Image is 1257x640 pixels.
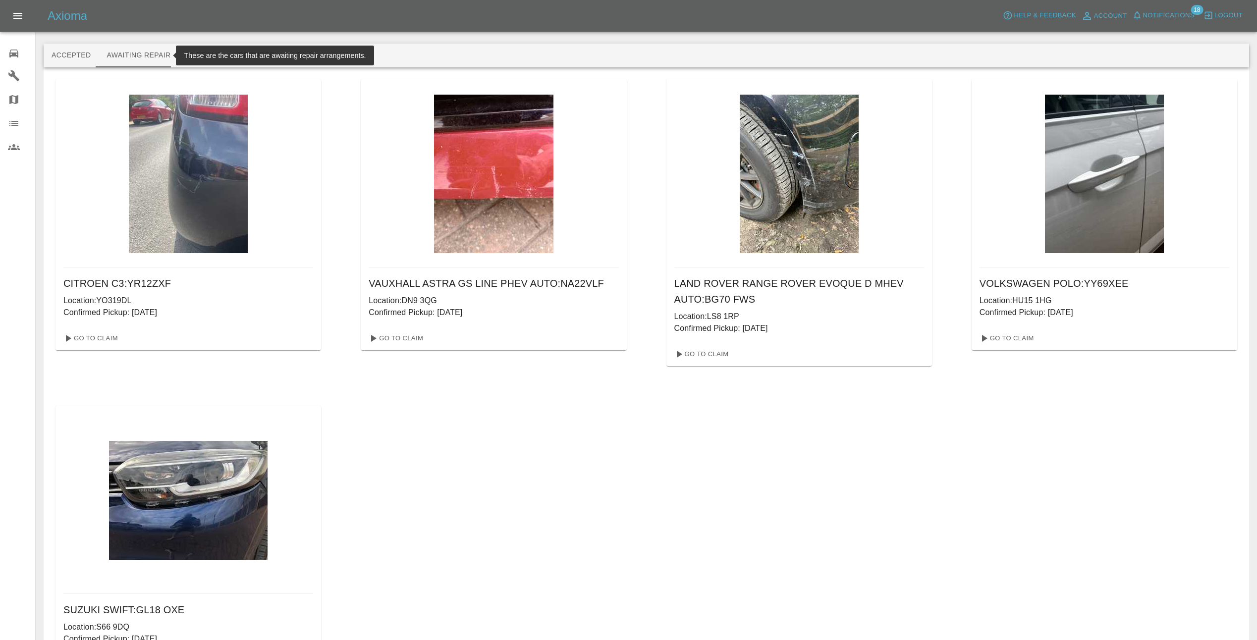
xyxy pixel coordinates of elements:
button: Repaired [230,44,283,67]
button: Logout [1201,8,1245,23]
button: Awaiting Repair [99,44,178,67]
button: Paid [283,44,328,67]
a: Go To Claim [365,330,426,346]
span: Notifications [1143,10,1195,21]
h5: Axioma [48,8,87,24]
h6: VAUXHALL ASTRA GS LINE PHEV AUTO : NA22VLF [369,275,618,291]
a: Go To Claim [59,330,120,346]
button: Help & Feedback [1000,8,1078,23]
p: Location: S66 9DQ [63,621,313,633]
p: Location: HU15 1HG [980,295,1229,307]
span: Help & Feedback [1014,10,1076,21]
p: Location: LS8 1RP [674,311,924,322]
p: Confirmed Pickup: [DATE] [63,307,313,319]
h6: SUZUKI SWIFT : GL18 OXE [63,602,313,618]
a: Account [1079,8,1130,24]
button: Notifications [1130,8,1197,23]
span: Account [1094,10,1127,22]
button: Accepted [44,44,99,67]
button: Open drawer [6,4,30,28]
a: Go To Claim [670,346,731,362]
h6: LAND ROVER RANGE ROVER EVOQUE D MHEV AUTO : BG70 FWS [674,275,924,307]
h6: CITROEN C3 : YR12ZXF [63,275,313,291]
h6: VOLKSWAGEN POLO : YY69XEE [980,275,1229,291]
button: In Repair [179,44,231,67]
p: Location: DN9 3QG [369,295,618,307]
p: Confirmed Pickup: [DATE] [674,322,924,334]
span: 18 [1191,5,1203,15]
span: Logout [1214,10,1243,21]
p: Location: YO319DL [63,295,313,307]
p: Confirmed Pickup: [DATE] [369,307,618,319]
p: Confirmed Pickup: [DATE] [980,307,1229,319]
a: Go To Claim [976,330,1037,346]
